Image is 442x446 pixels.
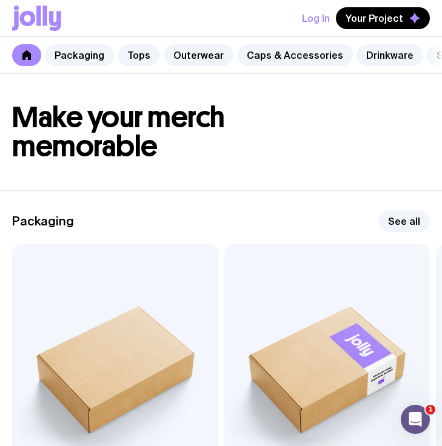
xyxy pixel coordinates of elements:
h2: Packaging [12,214,74,228]
span: 1 [426,405,435,414]
iframe: Intercom live chat [401,405,430,434]
a: Packaging [45,44,114,66]
span: Your Project [346,12,403,24]
a: See all [378,210,430,232]
a: Caps & Accessories [237,44,353,66]
span: Make your merch memorable [12,99,225,164]
button: Your Project [336,7,430,29]
a: Tops [118,44,160,66]
a: Drinkware [357,44,423,66]
button: Log In [302,7,330,29]
a: Outerwear [164,44,233,66]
